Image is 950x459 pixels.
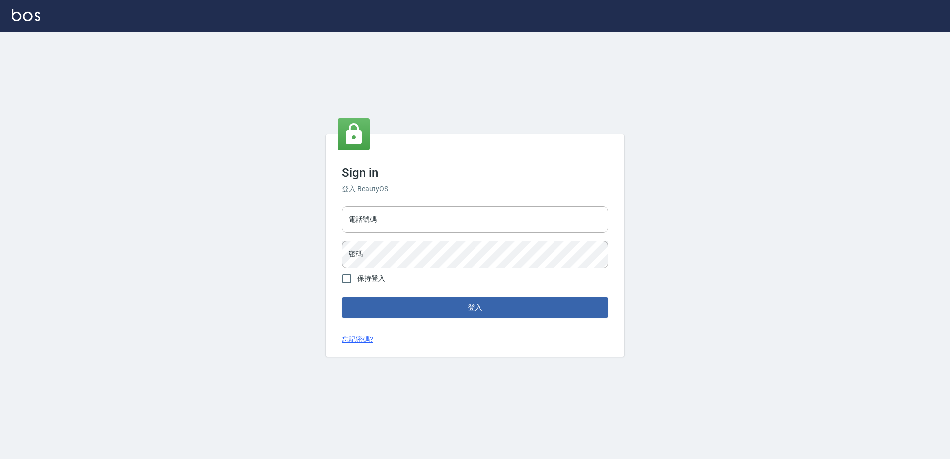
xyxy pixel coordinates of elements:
a: 忘記密碼? [342,334,373,345]
span: 保持登入 [357,273,385,284]
button: 登入 [342,297,608,318]
img: Logo [12,9,40,21]
h6: 登入 BeautyOS [342,184,608,194]
h3: Sign in [342,166,608,180]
